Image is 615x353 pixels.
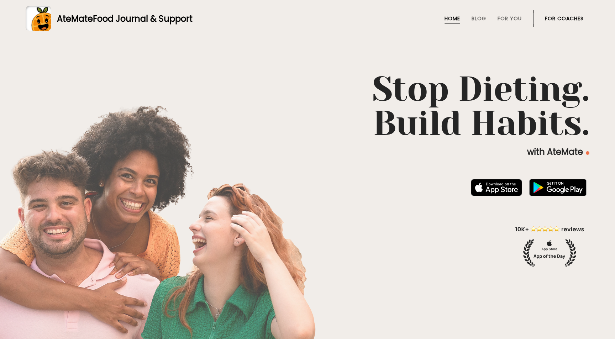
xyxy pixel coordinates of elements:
[529,179,587,196] img: badge-download-google.png
[545,16,584,21] a: For Coaches
[26,72,589,141] h1: Stop Dieting. Build Habits.
[472,16,486,21] a: Blog
[510,225,589,267] img: home-hero-appoftheday.png
[445,16,460,21] a: Home
[26,146,589,158] p: with AteMate
[498,16,522,21] a: For You
[26,6,589,31] a: AteMateFood Journal & Support
[471,179,522,196] img: badge-download-apple.svg
[51,12,193,25] div: AteMate
[93,13,193,25] span: Food Journal & Support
